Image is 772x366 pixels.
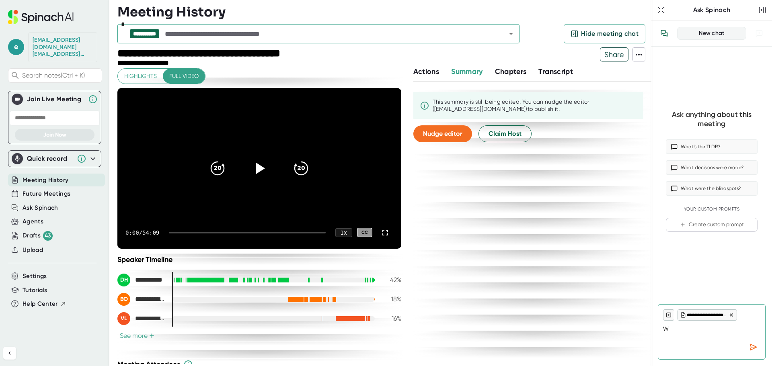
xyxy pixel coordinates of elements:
div: DH [117,274,130,286]
button: Chapters [495,66,527,77]
div: 16 % [381,315,401,322]
div: edotson@starrez.com edotson@starrez.com [33,37,93,58]
span: Transcript [538,67,573,76]
span: Hide meeting chat [581,29,639,39]
button: Upload [23,245,43,255]
button: Full video [163,69,205,84]
div: New chat [682,30,741,37]
span: Help Center [23,299,58,309]
span: Claim Host [489,129,522,139]
button: Close conversation sidebar [757,4,768,16]
div: 18 % [381,295,401,303]
button: Actions [413,66,439,77]
button: Drafts 43 [23,231,53,241]
button: Expand to Ask Spinach page [655,4,667,16]
button: Ask Spinach [23,203,58,213]
button: Help Center [23,299,66,309]
div: 43 [43,231,53,241]
div: 1 x [335,228,352,237]
div: Join Live MeetingJoin Live Meeting [12,91,98,107]
span: Search notes (Ctrl + K) [22,72,100,79]
img: Join Live Meeting [13,95,21,103]
div: Brianna OHara [117,293,166,306]
button: What’s the TLDR? [666,139,758,154]
div: 0:00 / 54:09 [125,229,159,236]
button: Transcript [538,66,573,77]
button: Claim Host [478,125,532,142]
div: Victoria Londerholm [117,312,166,325]
div: Quick record [12,151,98,167]
div: Deborah Ham [117,274,166,286]
button: Agents [23,217,43,226]
div: Speaker Timeline [117,255,401,264]
button: Nudge editor [413,125,472,142]
div: Drafts [23,231,53,241]
span: Highlights [124,71,157,81]
button: Create custom prompt [666,218,758,232]
div: Quick record [27,155,73,163]
button: Share [600,47,628,61]
div: Join Live Meeting [27,95,84,103]
span: Actions [413,67,439,76]
button: What decisions were made? [666,160,758,175]
div: 42 % [381,276,401,284]
div: BO [117,293,130,306]
button: See more+ [117,331,157,340]
button: Settings [23,272,47,281]
button: Future Meetings [23,189,70,198]
div: Your Custom Prompts [666,207,758,212]
div: Ask Spinach [667,6,757,14]
textarea: W [663,321,760,340]
span: + [149,333,154,339]
div: This summary is still being edited. You can nudge the editor ([EMAIL_ADDRESS][DOMAIN_NAME]) to pu... [433,98,637,112]
button: Summary [451,66,482,77]
span: e [8,39,24,55]
div: Ask anything about this meeting [666,110,758,128]
button: Open [505,28,517,39]
span: Nudge editor [423,130,462,137]
h3: Meeting History [117,4,226,20]
button: Highlights [118,69,163,84]
span: Summary [451,67,482,76]
button: Hide meeting chat [564,24,645,43]
span: Full video [169,71,199,81]
button: Join Now [15,129,94,141]
div: Send message [746,340,760,354]
button: What were the blindspots? [666,181,758,196]
span: Chapters [495,67,527,76]
button: Collapse sidebar [3,347,16,360]
div: CC [357,228,372,237]
button: View conversation history [656,25,672,41]
span: Join Now [43,131,66,138]
button: Tutorials [23,286,47,295]
div: VL [117,312,130,325]
button: Meeting History [23,176,68,185]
